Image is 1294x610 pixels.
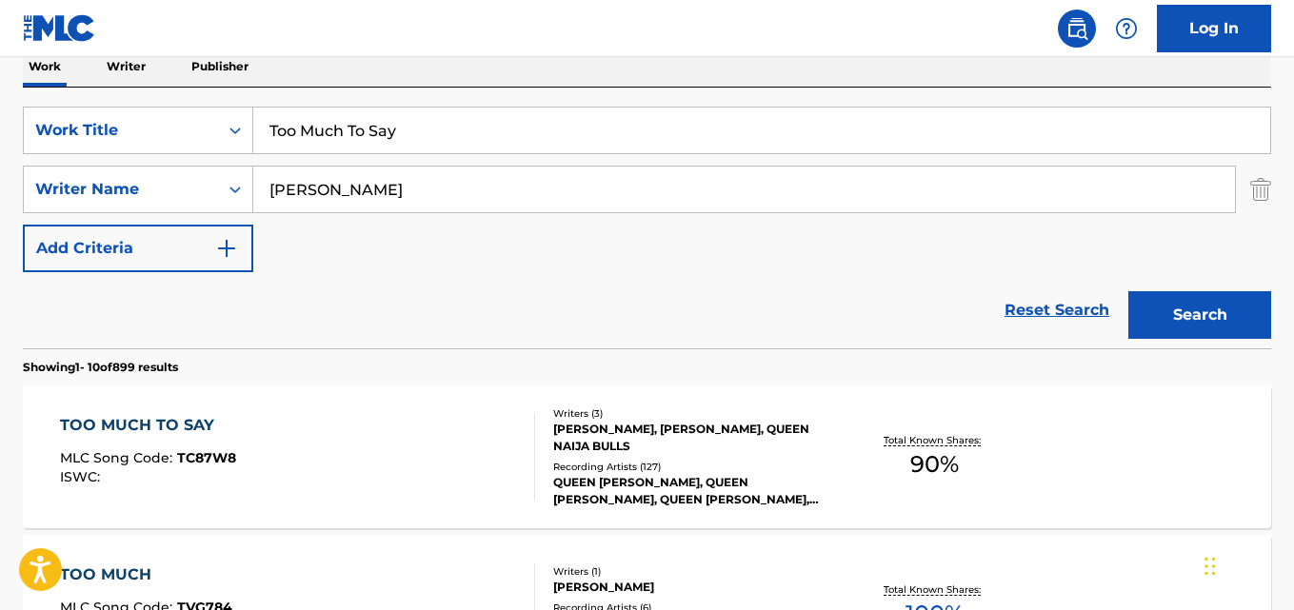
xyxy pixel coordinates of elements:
p: Total Known Shares: [884,582,985,597]
div: QUEEN [PERSON_NAME], QUEEN [PERSON_NAME], QUEEN [PERSON_NAME], QUEEN [PERSON_NAME], QUEEN [PERSON... [553,474,831,508]
span: MLC Song Code : [60,449,177,466]
img: Delete Criterion [1250,166,1271,213]
div: Recording Artists ( 127 ) [553,460,831,474]
p: Showing 1 - 10 of 899 results [23,359,178,376]
p: Work [23,47,67,87]
img: 9d2ae6d4665cec9f34b9.svg [215,237,238,260]
span: ISWC : [60,468,105,485]
img: MLC Logo [23,14,96,42]
p: Writer [101,47,151,87]
div: Writers ( 3 ) [553,406,831,421]
span: 90 % [910,447,959,482]
div: TOO MUCH [60,563,232,586]
div: TOO MUCH TO SAY [60,414,236,437]
div: [PERSON_NAME] [553,579,831,596]
div: Work Title [35,119,207,142]
p: Publisher [186,47,254,87]
a: Reset Search [995,289,1119,331]
button: Search [1128,291,1271,339]
iframe: Chat Widget [1199,519,1294,610]
p: Total Known Shares: [884,433,985,447]
div: [PERSON_NAME], [PERSON_NAME], QUEEN NAIJA BULLS [553,421,831,455]
div: Writers ( 1 ) [553,564,831,579]
span: TC87W8 [177,449,236,466]
div: Help [1107,10,1145,48]
div: Writer Name [35,178,207,201]
a: TOO MUCH TO SAYMLC Song Code:TC87W8ISWC:Writers (3)[PERSON_NAME], [PERSON_NAME], QUEEN NAIJA BULL... [23,385,1271,528]
img: search [1065,17,1088,40]
a: Public Search [1058,10,1096,48]
button: Add Criteria [23,225,253,272]
img: help [1115,17,1138,40]
div: Drag [1204,538,1216,595]
form: Search Form [23,107,1271,348]
a: Log In [1157,5,1271,52]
